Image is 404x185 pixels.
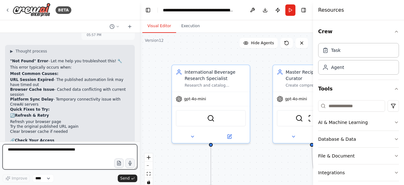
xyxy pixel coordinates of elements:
div: BETA [56,6,71,14]
div: International Beverage Research SpecialistResearch and catalog traditional and popular beverages ... [171,65,250,144]
div: Master Recipe Database CuratorCreate comprehensive, exact cocktail and beverage recipes with prec... [272,65,351,144]
button: fit view [145,170,153,178]
img: SerperDevTool [295,114,303,122]
div: AI & Machine Learning [318,119,368,126]
span: ▶ [10,49,13,54]
div: Crew [318,40,399,80]
button: Tools [318,80,399,98]
button: zoom in [145,153,153,162]
span: Send [120,176,130,181]
strong: Platform Sync Delay [10,97,53,102]
div: Research and catalog traditional and popular beverages from different countries and cultures, inc... [185,83,246,88]
p: - Let me help you troubleshoot this! 🔧 [10,59,130,64]
button: Hide left sidebar [144,6,152,15]
button: Execution [176,20,205,33]
div: Master Recipe Database Curator [286,69,347,82]
button: Database & Data [318,131,399,147]
span: gpt-4o-mini [184,96,206,102]
li: Clear browser cache if needed [10,129,130,134]
img: ScrapeWebsiteTool [308,114,316,122]
div: Create comprehensive, exact cocktail and beverage recipes with precise measurements, timing, tech... [286,83,347,88]
strong: "Not Found" Error [10,59,48,63]
strong: Most Common Causes: [10,71,58,76]
button: Visual Editor [142,20,176,33]
div: Integrations [318,170,345,176]
div: Agent [331,64,344,71]
li: - Cached data conflicting with current session [10,87,130,97]
li: Try the original published URL again [10,124,130,129]
div: Database & Data [318,136,356,142]
div: Version 12 [145,38,163,43]
span: Thought process [15,49,47,54]
strong: Refresh & Retry [15,113,49,118]
strong: Quick Fixes to Try: [10,107,50,112]
button: Improve [3,174,30,182]
div: File & Document [318,153,355,159]
button: ▶Thought process [10,49,47,54]
img: SerperDevTool [207,114,215,122]
p: 🔄 [10,113,130,118]
h4: Resources [318,6,344,14]
p: This error typically occurs when: [10,65,130,70]
strong: URL Session Expired [10,77,54,82]
button: Open in side panel [211,133,247,140]
div: International Beverage Research Specialist [185,69,246,82]
img: Logo [13,3,50,17]
div: Task [331,47,341,53]
div: 05:57 PM [86,33,101,37]
button: File & Document [318,148,399,164]
button: Switch to previous chat [107,23,122,30]
strong: Check Your Access [15,138,54,143]
button: Upload files [114,158,124,168]
span: Improve [12,176,27,181]
button: Hide Agents [240,38,278,48]
span: gpt-4o-mini [285,96,307,102]
button: AI & Machine Learning [318,114,399,131]
button: zoom out [145,162,153,170]
nav: breadcrumb [163,7,234,13]
button: Send [118,175,137,182]
button: Hide right sidebar [299,6,308,15]
button: Crew [318,23,399,40]
span: Hide Agents [251,40,274,46]
button: Click to speak your automation idea [125,158,135,168]
button: Start a new chat [125,23,135,30]
p: 🔗 [10,138,130,143]
button: Integrations [318,164,399,181]
li: - Temporary connectivity issue with CrewAI servers [10,97,130,107]
li: - The published automation link may have timed out [10,77,130,87]
strong: Browser Cache Issue [10,87,54,92]
li: Refresh your browser page [10,120,130,125]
